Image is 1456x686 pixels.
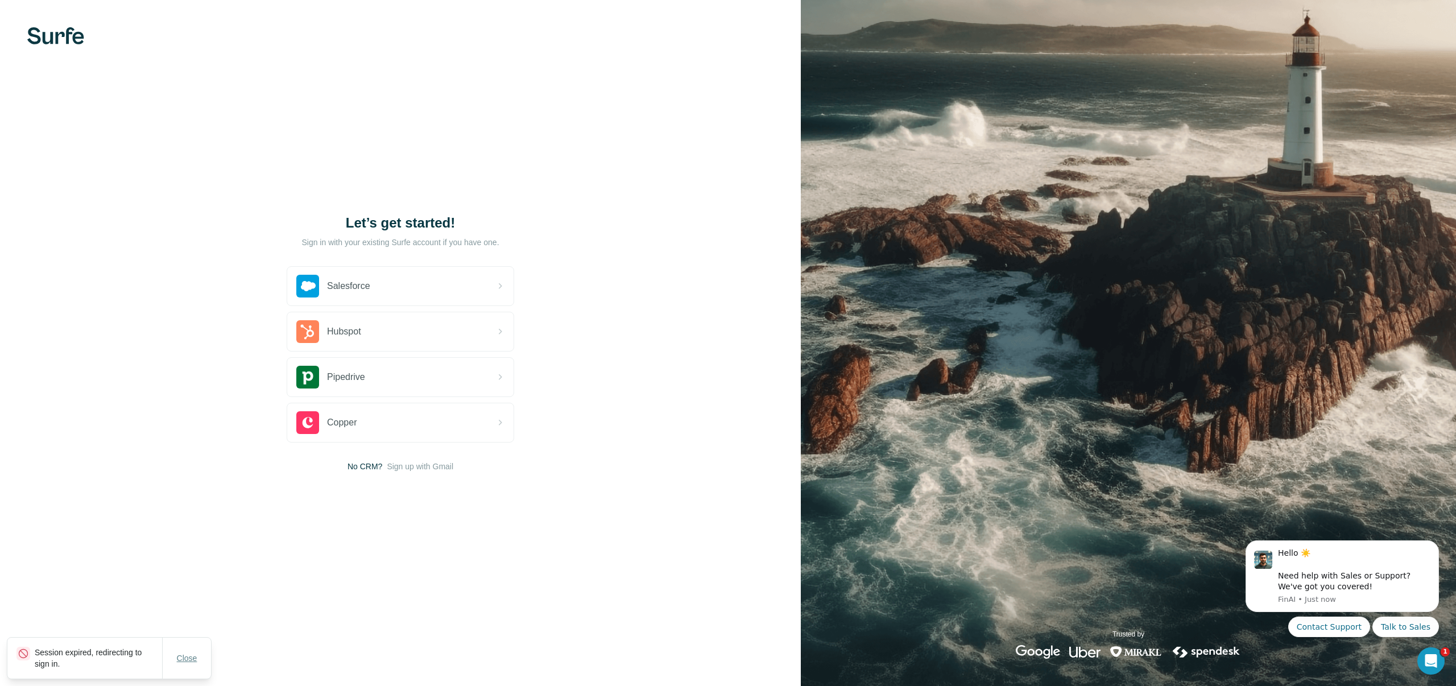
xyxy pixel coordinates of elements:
[35,647,162,670] p: Session expired, redirecting to sign in.
[1110,645,1162,659] img: mirakl's logo
[27,27,84,44] img: Surfe's logo
[327,279,370,293] span: Salesforce
[387,461,453,472] button: Sign up with Gmail
[1016,645,1060,659] img: google's logo
[177,652,197,664] span: Close
[327,370,365,384] span: Pipedrive
[296,320,319,343] img: hubspot's logo
[348,461,382,472] span: No CRM?
[1417,647,1445,675] iframe: Intercom live chat
[327,416,357,429] span: Copper
[1441,647,1450,656] span: 1
[296,366,319,389] img: pipedrive's logo
[301,237,499,248] p: Sign in with your existing Surfe account if you have one.
[1112,629,1144,639] p: Trusted by
[1171,645,1242,659] img: spendesk's logo
[296,275,319,297] img: salesforce's logo
[1069,645,1101,659] img: uber's logo
[287,214,514,232] h1: Let’s get started!
[327,325,361,338] span: Hubspot
[296,411,319,434] img: copper's logo
[1228,530,1456,644] iframe: Intercom notifications message
[169,648,205,668] button: Close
